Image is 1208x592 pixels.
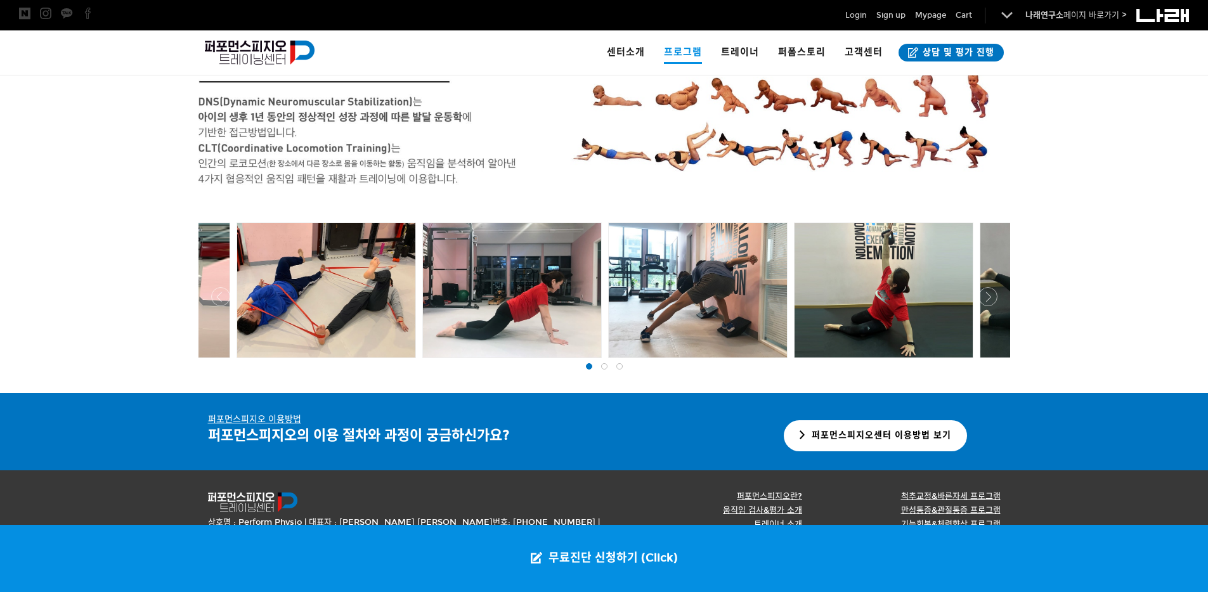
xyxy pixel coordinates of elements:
[901,491,1001,501] a: 척추교정&바른자세 프로그램
[723,505,802,515] a: 움직임 검사&평가 소개
[901,519,1001,529] a: 기능회복&체력향상 프로그램
[778,46,826,58] span: 퍼폼스토리
[597,30,654,75] a: 센터소개
[845,9,867,22] a: Login
[1025,10,1063,20] strong: 나래연구소
[208,492,297,512] img: 퍼포먼스피지오 트레이닝센터 로고
[518,525,691,592] a: 무료진단 신청하기 (Click)
[711,30,769,75] a: 트레이너
[208,414,301,425] u: 퍼포먼스피지오 이용방법
[919,46,994,59] span: 상담 및 평가 진행
[754,519,802,529] a: 트레이너 소개
[915,9,946,22] a: Mypage
[784,420,967,451] a: 퍼포먼스피지오센터 이용방법 보기
[769,30,835,75] a: 퍼폼스토리
[607,46,645,58] span: 센터소개
[901,505,1001,515] a: 만성통증&관절통증 프로그램
[1025,10,1127,20] a: 나래연구소페이지 바로가기 >
[737,491,802,501] a: 퍼포먼스피지오란?
[664,42,702,64] span: 프로그램
[654,30,711,75] a: 프로그램
[876,9,906,22] a: Sign up
[835,30,892,75] a: 고객센터
[845,46,883,58] span: 고객센터
[899,44,1004,61] a: 상담 및 평가 진행
[956,9,972,22] a: Cart
[208,515,604,543] p: 상호명 : Perform Physio | 대표자 : [PERSON_NAME] [PERSON_NAME]번호: [PHONE_NUMBER] | 이메일:[EMAIL_ADDRESS][...
[208,427,510,444] strong: 퍼포먼스피지오의 이용 절차와 과정이 궁금하신가요?
[721,46,759,58] span: 트레이너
